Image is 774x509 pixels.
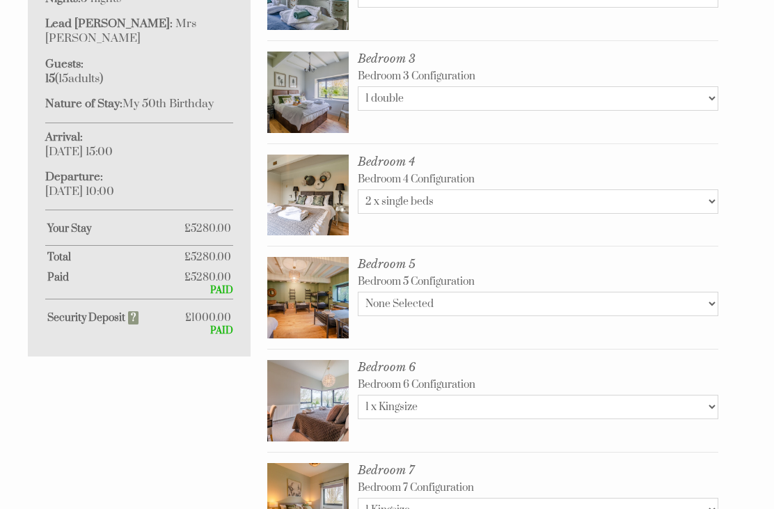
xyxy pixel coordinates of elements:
strong: Your Stay [47,222,184,235]
p: My 50th Birthday [45,97,233,111]
span: adult [58,72,100,86]
strong: Security Deposit [47,311,139,324]
strong: Paid [47,271,184,284]
strong: Nature of Stay: [45,97,123,111]
h3: Bedroom 3 [358,52,718,65]
div: PAID [45,284,233,297]
label: Bedroom 7 Configuration [358,481,718,494]
span: Mrs [PERSON_NAME] [45,17,196,46]
span: 5280.00 [191,222,231,235]
strong: Departure: [45,170,103,185]
p: [DATE] 10:00 [45,170,233,199]
span: £ [184,222,231,235]
span: £ [184,271,231,284]
strong: Arrival: [45,130,83,145]
img: Room Image [267,155,349,236]
div: PAID [45,324,233,337]
h3: Bedroom 5 [358,257,718,271]
span: s [95,72,100,86]
label: Bedroom 5 Configuration [358,275,718,288]
p: [DATE] 15:00 [45,130,233,159]
img: Room Image [267,52,349,133]
h3: Bedroom 6 [358,360,718,374]
strong: Total [47,251,184,264]
label: Bedroom 3 Configuration [358,70,718,83]
img: Room Image [267,360,349,441]
span: ( ) [45,72,103,86]
strong: Guests: [45,57,84,72]
label: Bedroom 4 Configuration [358,173,718,186]
h3: Bedroom 4 [358,155,718,169]
h3: Bedroom 7 [358,463,718,477]
strong: 15 [45,72,55,86]
img: Room Image [267,257,349,338]
span: £ [184,251,231,264]
span: 5280.00 [191,271,231,284]
label: Bedroom 6 Configuration [358,378,718,391]
strong: Lead [PERSON_NAME]: [45,17,173,31]
span: 5280.00 [191,251,231,264]
span: 1000.00 [191,311,231,324]
span: £ [185,311,231,324]
span: 15 [58,72,68,86]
